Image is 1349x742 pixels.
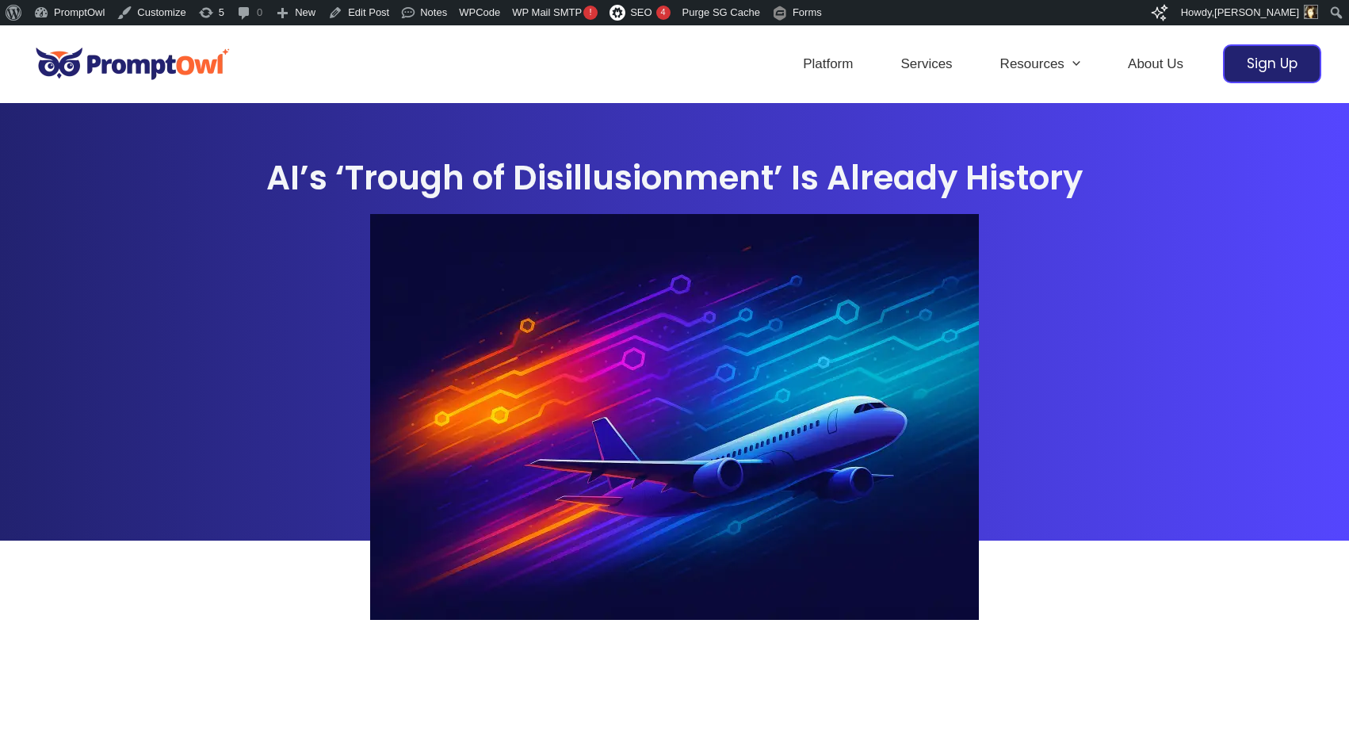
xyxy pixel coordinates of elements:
span: ! [583,6,598,20]
a: ResourcesMenu Toggle [976,36,1104,92]
span: [PERSON_NAME] [1214,6,1299,18]
a: Sign Up [1223,44,1321,83]
span: SEO [630,6,652,18]
span: Menu Toggle [1064,36,1080,92]
a: Platform [779,36,877,92]
nav: Site Navigation: Header [779,36,1207,92]
a: About Us [1104,36,1207,92]
a: Services [877,36,976,92]
h1: AI’s ‘Trough of Disillusionment’ Is Already History [209,159,1140,198]
div: 4 [656,6,671,20]
img: promptowl.ai logo [28,36,238,91]
img: AI is moving fast [370,214,979,620]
